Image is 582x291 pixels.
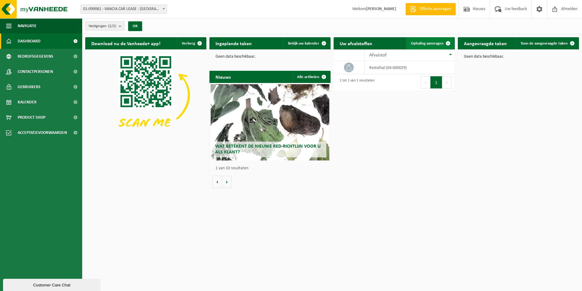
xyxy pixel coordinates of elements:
a: Ophaling aanvragen [406,37,454,49]
span: Gebruikers [18,79,40,95]
count: (2/2) [108,24,116,28]
span: Bedrijfsgegevens [18,49,53,64]
span: Dashboard [18,34,40,49]
strong: [PERSON_NAME] [366,7,396,11]
p: Geen data beschikbaar. [216,55,324,59]
span: Navigatie [18,18,37,34]
span: Product Shop [18,110,45,125]
span: Vestigingen [89,22,116,31]
h2: Uw afvalstoffen [334,37,378,49]
span: Wat betekent de nieuwe RED-richtlijn voor u als klant? [215,144,321,155]
h2: Download nu de Vanheede+ app! [85,37,167,49]
span: Contactpersonen [18,64,53,79]
span: 01-099061 - VANCIA CAR LEASE - KORTRIJK [80,5,167,14]
td: restafval (04-000029) [365,61,455,74]
span: Offerte aanvragen [418,6,453,12]
button: Verberg [177,37,206,49]
h2: Nieuws [209,71,237,83]
img: Download de VHEPlus App [85,49,206,141]
button: Vorige [212,176,222,188]
a: Bekijk uw kalender [283,37,330,49]
span: Bekijk uw kalender [288,41,319,45]
h2: Aangevraagde taken [458,37,513,49]
span: Verberg [182,41,195,45]
iframe: chat widget [3,278,102,291]
p: Geen data beschikbaar. [464,55,573,59]
button: Volgende [222,176,232,188]
button: Next [442,76,452,88]
span: Toon de aangevraagde taken [521,41,568,45]
div: 1 tot 1 van 1 resultaten [337,76,374,89]
span: Kalender [18,95,37,110]
p: 1 van 10 resultaten [216,166,328,171]
a: Toon de aangevraagde taken [516,37,578,49]
button: Previous [421,76,430,88]
span: Afvalstof [369,53,387,58]
span: 01-099061 - VANCIA CAR LEASE - KORTRIJK [81,5,167,13]
span: Ophaling aanvragen [411,41,444,45]
button: OK [128,21,142,31]
span: Acceptatievoorwaarden [18,125,67,140]
button: 1 [430,76,442,88]
a: Wat betekent de nieuwe RED-richtlijn voor u als klant? [211,84,329,160]
h2: Ingeplande taken [209,37,258,49]
button: Vestigingen(2/2) [85,21,124,31]
a: Offerte aanvragen [405,3,456,15]
a: Alle artikelen [292,71,330,83]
